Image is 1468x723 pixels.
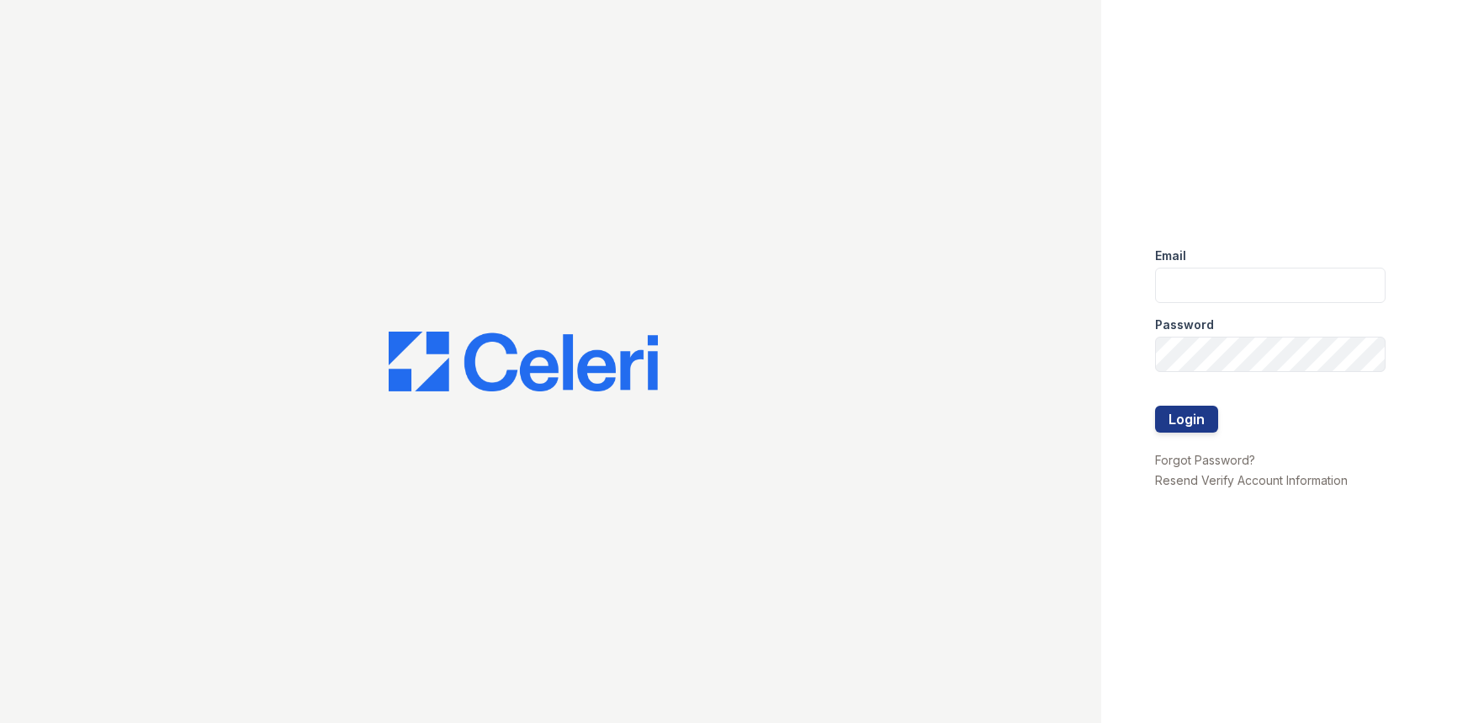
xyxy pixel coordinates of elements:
[1155,473,1348,487] a: Resend Verify Account Information
[1155,316,1214,333] label: Password
[389,332,658,392] img: CE_Logo_Blue-a8612792a0a2168367f1c8372b55b34899dd931a85d93a1a3d3e32e68fde9ad4.png
[1155,453,1255,467] a: Forgot Password?
[1155,247,1186,264] label: Email
[1155,406,1218,433] button: Login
